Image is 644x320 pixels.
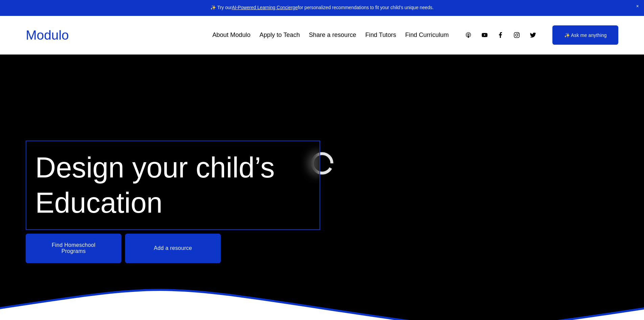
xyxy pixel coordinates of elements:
[232,5,298,10] a: AI-Powered Learning Concierge
[212,29,251,41] a: About Modulo
[309,29,356,41] a: Share a resource
[465,31,472,39] a: Apple Podcasts
[35,151,283,219] span: Design your child’s Education
[497,31,504,39] a: Facebook
[513,31,520,39] a: Instagram
[552,25,618,45] a: ✨ Ask me anything
[26,234,121,263] a: Find Homeschool Programs
[481,31,488,39] a: YouTube
[260,29,300,41] a: Apply to Teach
[26,28,69,42] a: Modulo
[125,234,221,263] a: Add a resource
[365,29,396,41] a: Find Tutors
[529,31,536,39] a: Twitter
[405,29,449,41] a: Find Curriculum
